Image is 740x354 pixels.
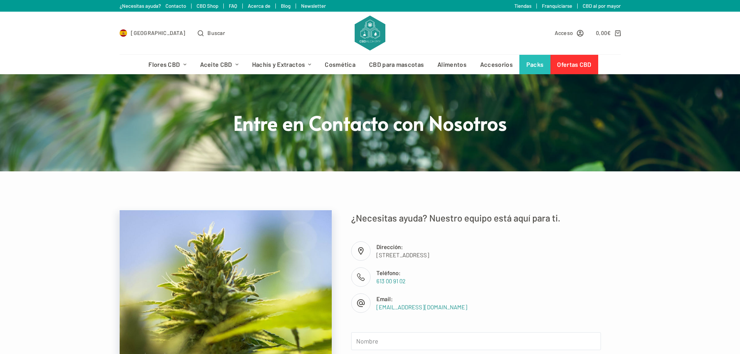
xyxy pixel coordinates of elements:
a: Cosmética [318,55,362,74]
a: Flores CBD [142,55,193,74]
a: Hachís y Extractos [245,55,318,74]
a: Franquiciarse [542,3,572,9]
span: Teléfono: [376,269,601,277]
bdi: 0,00 [596,30,611,36]
a: Select Country [120,28,186,37]
a: CBD Shop [197,3,218,9]
button: Abrir formulario de búsqueda [198,28,225,37]
a: CBD para mascotas [362,55,431,74]
span: Dirección: [376,243,601,251]
span: Email: [376,295,601,303]
a: ¿Necesitas ayuda? Contacto [120,3,186,9]
a: FAQ [229,3,237,9]
a: CBD al por mayor [583,3,621,9]
span: Acceso [555,28,573,37]
a: Ofertas CBD [550,55,598,74]
a: Packs [519,55,550,74]
a: [EMAIL_ADDRESS][DOMAIN_NAME] [376,303,467,310]
a: Tiendas [514,3,531,9]
a: Aceite CBD [193,55,245,74]
span: € [607,30,611,36]
input: Nombre [351,332,601,350]
span: [GEOGRAPHIC_DATA] [131,28,185,37]
img: CBD Alchemy [355,16,385,51]
nav: Menú de cabecera [142,55,598,74]
a: Acceso [555,28,584,37]
a: Carro de compra [596,28,620,37]
a: Acerca de [248,3,270,9]
a: Alimentos [431,55,474,74]
a: Accesorios [473,55,519,74]
span: [STREET_ADDRESS] [376,251,601,259]
p: ¿Necesitas ayuda? Nuestro equipo está aquí para ti. [351,210,601,226]
a: Blog [281,3,291,9]
a: Newsletter [301,3,326,9]
img: ES Flag [120,29,127,37]
span: Buscar [207,28,225,37]
h1: Entre en Contacto con Nosotros [225,113,516,133]
a: 613 00 91 02 [376,277,406,284]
